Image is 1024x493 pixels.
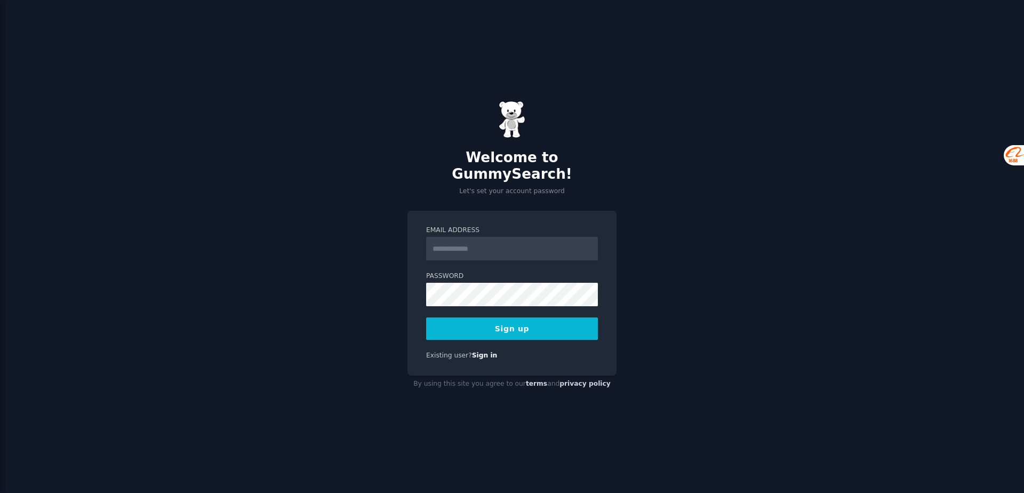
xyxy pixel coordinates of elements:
a: privacy policy [559,380,611,387]
button: Sign up [426,317,598,340]
label: Email Address [426,226,598,235]
p: Let's set your account password [407,187,617,196]
a: terms [526,380,547,387]
span: Existing user? [426,352,472,359]
div: By using this site you agree to our and [407,376,617,393]
h2: Welcome to GummySearch! [407,149,617,183]
label: Password [426,272,598,281]
a: Sign in [472,352,498,359]
img: Gummy Bear [499,101,525,138]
